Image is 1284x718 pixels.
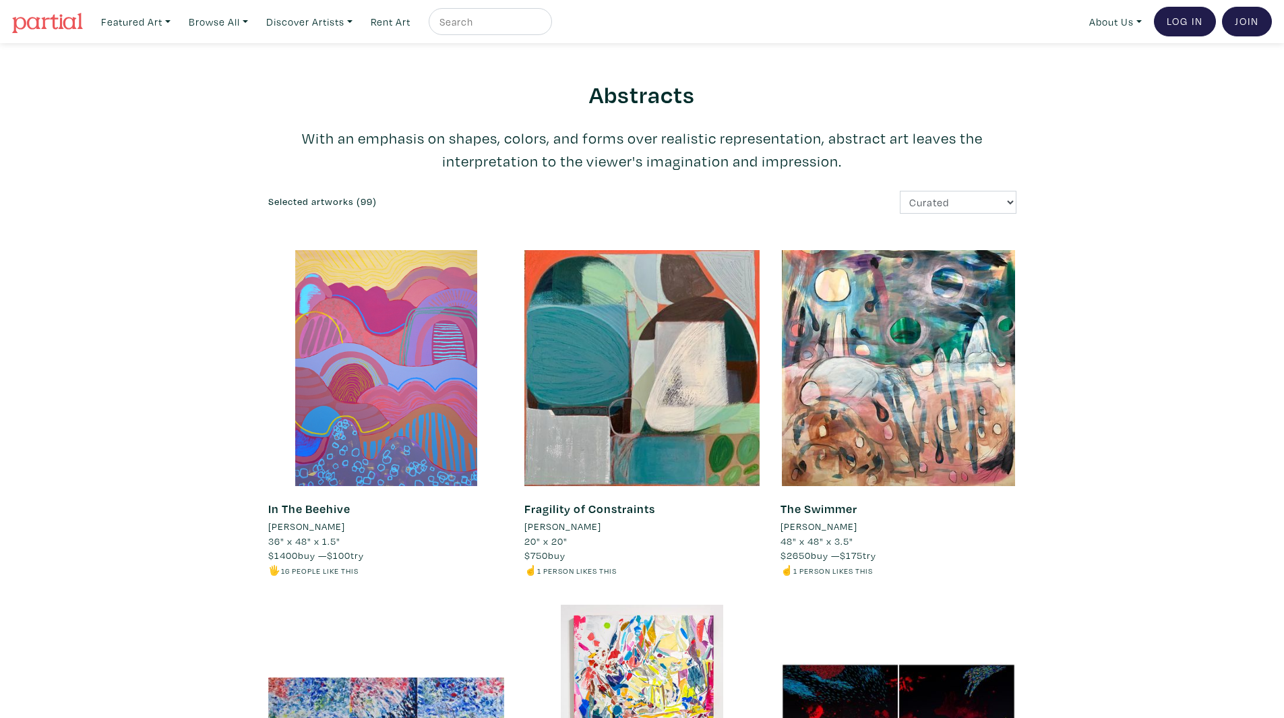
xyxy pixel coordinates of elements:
[1222,7,1272,36] a: Join
[793,566,873,576] small: 1 person likes this
[524,501,655,516] a: Fragility of Constraints
[281,566,359,576] small: 16 people like this
[268,535,340,547] span: 36" x 48" x 1.5"
[781,549,876,562] span: buy — try
[781,519,857,534] li: [PERSON_NAME]
[268,549,298,562] span: $1400
[268,563,504,578] li: 🖐️
[781,563,1016,578] li: ☝️
[260,8,359,36] a: Discover Artists
[524,549,565,562] span: buy
[537,566,617,576] small: 1 person likes this
[438,13,539,30] input: Search
[183,8,254,36] a: Browse All
[268,80,1016,109] h2: Abstracts
[781,501,857,516] a: The Swimmer
[781,549,811,562] span: $2650
[327,549,350,562] span: $100
[268,519,345,534] li: [PERSON_NAME]
[268,519,504,534] a: [PERSON_NAME]
[524,519,601,534] li: [PERSON_NAME]
[781,535,853,547] span: 48" x 48" x 3.5"
[268,127,1016,173] p: With an emphasis on shapes, colors, and forms over realistic representation, abstract art leaves ...
[524,535,568,547] span: 20" x 20"
[268,549,364,562] span: buy — try
[524,519,760,534] a: [PERSON_NAME]
[1154,7,1216,36] a: Log In
[1083,8,1148,36] a: About Us
[840,549,863,562] span: $175
[365,8,417,36] a: Rent Art
[524,549,548,562] span: $750
[268,501,350,516] a: In The Beehive
[95,8,177,36] a: Featured Art
[524,563,760,578] li: ☝️
[781,519,1016,534] a: [PERSON_NAME]
[268,196,632,208] h6: Selected artworks (99)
